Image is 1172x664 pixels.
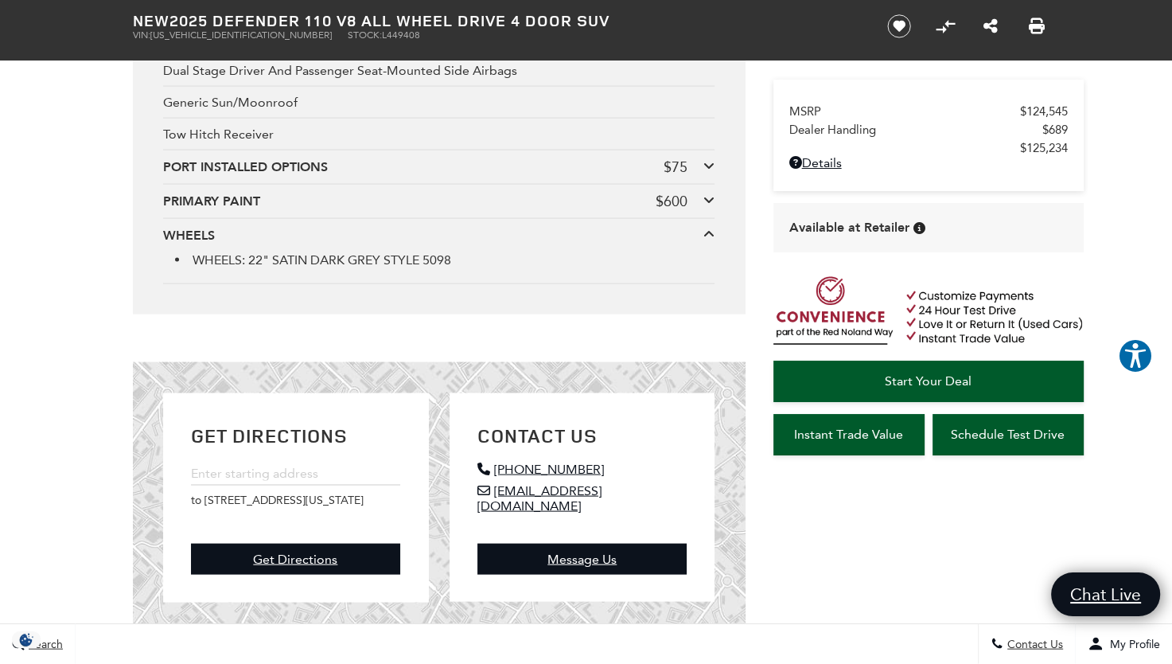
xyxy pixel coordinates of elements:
span: $689 [1042,123,1068,137]
a: Print this New 2025 Defender 110 V8 All Wheel Drive 4 Door SUV [1029,17,1045,36]
span: [US_VEHICLE_IDENTIFICATION_NUMBER] [150,29,332,41]
div: PRIMARY PAINT [163,193,656,210]
span: VIN: [133,29,150,41]
div: $600 [656,193,687,210]
button: Open user profile menu [1076,624,1172,664]
a: Instant Trade Value [773,414,925,455]
button: Save vehicle [882,14,917,39]
a: Details [789,155,1068,170]
div: $75 [664,158,687,176]
span: MSRP [789,104,1020,119]
p: to [STREET_ADDRESS][US_STATE] [191,494,400,507]
h2: Get Directions [191,421,400,450]
span: $124,545 [1020,104,1068,119]
span: Dealer Handling [789,123,1042,137]
a: Get Directions [191,544,400,575]
div: PORT INSTALLED OPTIONS [163,158,664,176]
span: $125,234 [1020,141,1068,155]
a: Dealer Handling $689 [789,123,1068,137]
a: Share this New 2025 Defender 110 V8 All Wheel Drive 4 Door SUV [983,17,998,36]
span: Contact Us [1003,638,1063,651]
div: Generic Sun/Moonroof [163,87,714,119]
a: Chat Live [1051,572,1160,616]
a: [EMAIL_ADDRESS][DOMAIN_NAME] [477,483,687,514]
section: Click to Open Cookie Consent Modal [8,631,45,648]
aside: Accessibility Help Desk [1118,338,1153,377]
span: Start Your Deal [885,373,971,389]
input: Enter starting address [191,462,400,486]
a: [PHONE_NUMBER] [477,462,687,477]
span: My Profile [1104,638,1160,651]
a: Message Us [477,544,687,575]
a: Schedule Test Drive [933,414,1084,455]
div: Dual Stage Driver And Passenger Seat-Mounted Side Airbags [163,55,714,87]
li: WHEELS: 22" SATIN DARK GREY STYLE 5098 [175,252,714,268]
span: Available at Retailer [789,219,909,236]
a: $125,234 [789,141,1068,155]
a: MSRP $124,545 [789,104,1068,119]
button: Explore your accessibility options [1118,338,1153,373]
button: Compare Vehicle [933,14,957,38]
div: Tow Hitch Receiver [163,119,714,150]
span: Chat Live [1062,584,1149,605]
div: Vehicle is in stock and ready for immediate delivery. Due to demand, availability is subject to c... [913,222,925,234]
strong: New [133,10,169,31]
span: Instant Trade Value [794,427,903,442]
h2: Contact Us [477,421,687,450]
a: Start Your Deal [773,361,1084,402]
span: Schedule Test Drive [951,427,1065,442]
img: Opt-Out Icon [8,631,45,648]
span: Stock: [348,29,382,41]
span: L449408 [382,29,420,41]
h1: 2025 Defender 110 V8 All Wheel Drive 4 Door SUV [133,12,861,29]
div: WHEELS [163,227,703,244]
